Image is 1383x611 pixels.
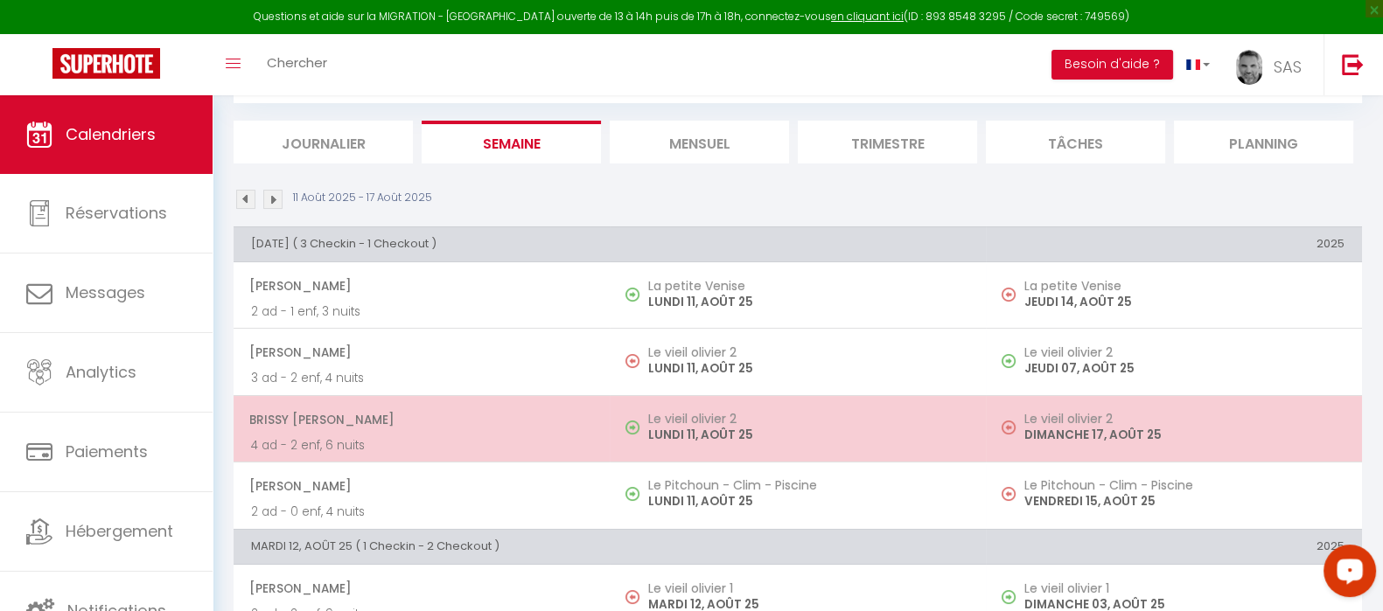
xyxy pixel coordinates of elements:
span: [PERSON_NAME] [249,572,592,605]
img: logout [1342,53,1364,75]
h5: Le vieil olivier 2 [648,345,968,359]
p: 2 ad - 0 enf, 4 nuits [251,503,592,521]
h5: La petite Venise [1024,279,1345,293]
p: LUNDI 11, AOÛT 25 [648,293,968,311]
button: Besoin d'aide ? [1051,50,1173,80]
span: SAS [1274,56,1302,78]
li: Planning [1174,121,1353,163]
span: [PERSON_NAME] [249,469,592,503]
img: NO IMAGE [1002,487,1016,501]
h5: Le Pitchoun - Clim - Piscine [648,478,968,492]
iframe: LiveChat chat widget [1310,538,1383,611]
img: NO IMAGE [1002,354,1016,368]
h5: Le vieil olivier 2 [1024,412,1345,426]
h5: Le Pitchoun - Clim - Piscine [1024,478,1345,492]
p: LUNDI 11, AOÛT 25 [648,426,968,444]
h5: Le vieil olivier 2 [1024,345,1345,359]
p: JEUDI 14, AOÛT 25 [1024,293,1345,311]
p: 2 ad - 1 enf, 3 nuits [251,302,592,321]
li: Tâches [986,121,1165,163]
img: ... [1236,50,1262,85]
th: [DATE] ( 3 Checkin - 1 Checkout ) [234,226,986,261]
span: Hébergement [66,520,173,542]
li: Semaine [422,121,601,163]
p: 11 Août 2025 - 17 Août 2025 [293,190,432,206]
span: [PERSON_NAME] [249,269,592,302]
th: 2025 [986,226,1362,261]
img: NO IMAGE [1002,420,1016,434]
th: 2025 [986,529,1362,564]
span: Brissy [PERSON_NAME] [249,403,592,436]
span: Réservations [66,202,167,224]
span: Analytics [66,361,136,383]
a: en cliquant ici [831,9,904,24]
p: 3 ad - 2 enf, 4 nuits [251,369,592,387]
a: Chercher [254,34,340,95]
img: NO IMAGE [625,354,639,368]
span: Calendriers [66,123,156,145]
p: LUNDI 11, AOÛT 25 [648,492,968,510]
p: DIMANCHE 17, AOÛT 25 [1024,426,1345,444]
th: MARDI 12, AOÛT 25 ( 1 Checkin - 2 Checkout ) [234,529,986,564]
img: NO IMAGE [1002,590,1016,604]
p: JEUDI 07, AOÛT 25 [1024,359,1345,378]
span: [PERSON_NAME] [249,336,592,369]
h5: Le vieil olivier 1 [1024,581,1345,595]
img: NO IMAGE [1002,288,1016,302]
img: Super Booking [52,48,160,79]
h5: Le vieil olivier 1 [648,581,968,595]
h5: La petite Venise [648,279,968,293]
li: Mensuel [610,121,789,163]
p: 4 ad - 2 enf, 6 nuits [251,436,592,455]
img: NO IMAGE [625,590,639,604]
span: Messages [66,281,145,303]
h5: Le vieil olivier 2 [648,412,968,426]
span: Chercher [267,53,327,72]
p: VENDREDI 15, AOÛT 25 [1024,492,1345,510]
li: Journalier [234,121,413,163]
span: Paiements [66,441,148,462]
li: Trimestre [798,121,977,163]
p: LUNDI 11, AOÛT 25 [648,359,968,378]
a: ... SAS [1223,34,1324,95]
